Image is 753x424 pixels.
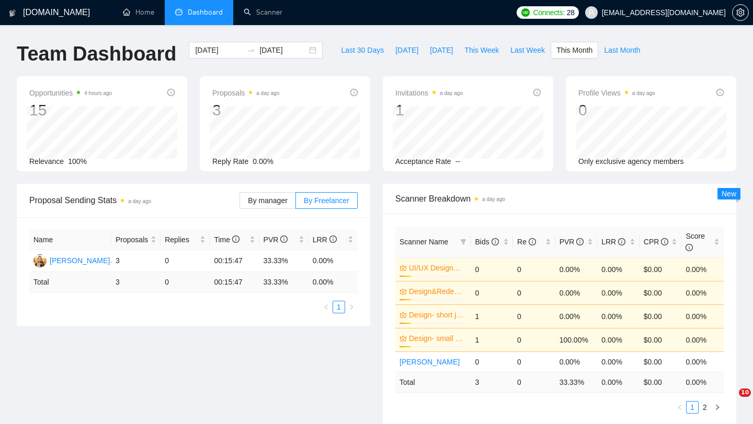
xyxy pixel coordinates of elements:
th: Name [29,230,111,250]
a: VP[PERSON_NAME] [33,256,110,264]
li: 1 [333,301,345,313]
span: swap-right [247,46,255,54]
td: 33.33% [259,250,309,272]
a: [PERSON_NAME] [400,358,460,366]
button: left [674,401,686,414]
span: Bids [475,238,498,246]
span: dashboard [175,8,182,16]
span: info-circle [576,238,584,245]
td: 0.00% [597,351,640,372]
span: This Week [464,44,499,56]
button: This Week [459,42,505,58]
span: info-circle [686,244,693,251]
span: info-circle [529,238,536,245]
a: UI/UX Designer (no budget) [409,262,464,274]
td: Total [395,372,471,392]
td: 0 [161,250,210,272]
td: $0.00 [640,281,682,304]
td: 0.00% [597,257,640,281]
a: Design&Redesign [409,286,464,297]
button: This Month [551,42,598,58]
button: left [320,301,333,313]
button: [DATE] [390,42,424,58]
span: [DATE] [395,44,418,56]
button: Last Week [505,42,551,58]
span: info-circle [280,235,288,243]
span: Last Month [604,44,640,56]
td: 00:15:47 [210,272,259,292]
time: a day ago [128,198,151,204]
span: Last 30 Days [341,44,384,56]
span: Proposals [212,87,279,99]
span: user [588,9,595,16]
a: 1 [687,402,698,413]
time: a day ago [440,90,463,96]
td: 0.00% [681,328,724,351]
img: upwork-logo.png [521,8,530,17]
li: Previous Page [674,401,686,414]
li: Next Page [711,401,724,414]
a: 2 [699,402,711,413]
td: 3 [111,272,161,292]
span: Only exclusive agency members [578,157,684,166]
td: 0.00% [597,304,640,328]
span: to [247,46,255,54]
td: 100.00% [555,328,598,351]
div: [PERSON_NAME] [50,255,110,266]
span: Scanner Name [400,238,448,246]
td: 33.33 % [259,272,309,292]
span: Proposals [116,234,149,245]
li: Next Page [345,301,358,313]
span: info-circle [329,235,337,243]
td: 0.00% [555,257,598,281]
td: 0.00 % [309,272,358,292]
li: 1 [686,401,699,414]
span: Proposal Sending Stats [29,194,239,207]
td: $ 0.00 [640,372,682,392]
span: Score [686,232,705,252]
span: Invitations [395,87,463,99]
span: info-circle [232,235,239,243]
span: crown [400,288,407,295]
div: 0 [578,100,655,120]
span: right [348,304,355,310]
span: info-circle [350,89,358,96]
td: 0 [471,281,513,304]
button: Last 30 Days [335,42,390,58]
td: $0.00 [640,328,682,351]
th: Proposals [111,230,161,250]
td: 0 [161,272,210,292]
span: Acceptance Rate [395,157,451,166]
td: 0.00% [681,304,724,328]
td: 0.00 % [681,372,724,392]
span: info-circle [661,238,668,245]
td: 0 [513,351,555,372]
span: info-circle [716,89,724,96]
td: 0.00% [555,281,598,304]
td: 0 [513,328,555,351]
time: a day ago [632,90,655,96]
span: info-circle [492,238,499,245]
time: a day ago [482,196,505,202]
td: 0.00% [555,351,598,372]
a: 1 [333,301,345,313]
time: 4 hours ago [84,90,112,96]
span: left [677,404,683,410]
span: info-circle [167,89,175,96]
img: logo [9,5,16,21]
button: setting [732,4,749,21]
span: left [323,304,329,310]
img: VP [33,254,47,267]
span: This Month [556,44,592,56]
span: 0.00% [253,157,273,166]
td: 0 [513,372,555,392]
span: -- [455,157,460,166]
span: PVR [560,238,584,246]
td: 33.33 % [555,372,598,392]
div: 3 [212,100,279,120]
span: Scanner Breakdown [395,192,724,205]
span: right [714,404,721,410]
td: 1 [471,304,513,328]
li: 2 [699,401,711,414]
a: searchScanner [244,8,282,17]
